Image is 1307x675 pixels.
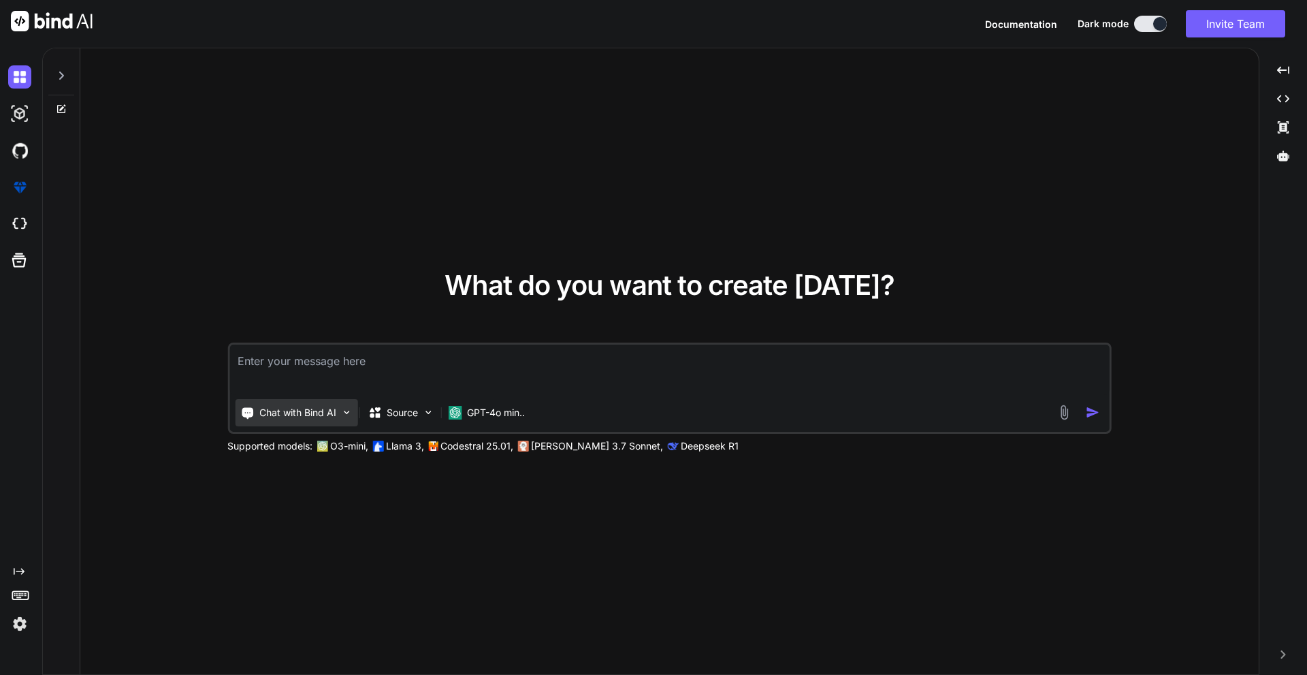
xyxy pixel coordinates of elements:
button: Documentation [985,17,1057,31]
p: O3-mini, [330,439,368,453]
img: claude [667,441,678,452]
img: settings [8,612,31,635]
img: Mistral-AI [428,441,438,451]
img: premium [8,176,31,199]
p: [PERSON_NAME] 3.7 Sonnet, [531,439,663,453]
img: GPT-4o mini [448,406,462,420]
p: Llama 3, [386,439,424,453]
img: attachment [1056,405,1072,420]
button: Invite Team [1186,10,1285,37]
span: Dark mode [1078,17,1129,31]
img: GPT-4 [317,441,327,452]
img: Pick Models [422,407,434,418]
span: Documentation [985,18,1057,30]
img: darkAi-studio [8,102,31,125]
p: Supported models: [227,439,312,453]
img: Llama2 [372,441,383,452]
img: Bind AI [11,11,93,31]
p: GPT-4o min.. [467,406,525,420]
p: Codestral 25.01, [440,439,513,453]
p: Deepseek R1 [681,439,739,453]
span: What do you want to create [DATE]? [445,268,894,302]
img: claude [517,441,528,452]
p: Source [387,406,418,420]
img: darkChat [8,65,31,89]
img: cloudideIcon [8,213,31,236]
img: githubDark [8,139,31,162]
p: Chat with Bind AI [259,406,336,420]
img: icon [1086,405,1100,420]
img: Pick Tools [340,407,352,418]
